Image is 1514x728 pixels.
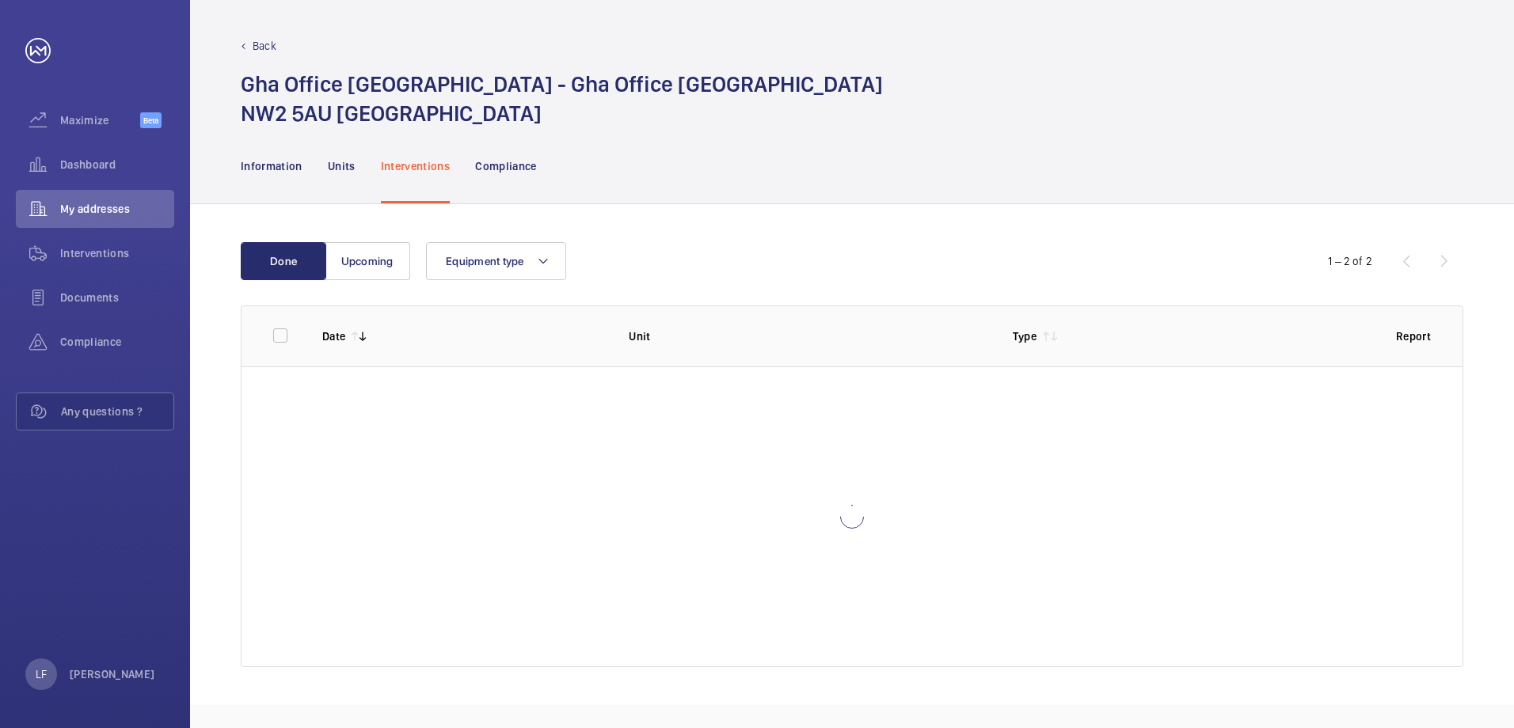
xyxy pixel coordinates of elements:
[325,242,410,280] button: Upcoming
[60,112,140,128] span: Maximize
[60,157,174,173] span: Dashboard
[475,158,537,174] p: Compliance
[241,242,326,280] button: Done
[140,112,162,128] span: Beta
[1013,328,1037,344] p: Type
[629,328,987,344] p: Unit
[381,158,451,174] p: Interventions
[1396,328,1431,344] p: Report
[61,404,173,419] span: Any questions ?
[60,334,174,350] span: Compliance
[60,201,174,217] span: My addresses
[1328,253,1372,269] div: 1 – 2 of 2
[328,158,356,174] p: Units
[70,666,155,682] p: [PERSON_NAME]
[36,666,47,682] p: LF
[446,255,524,267] span: Equipment type
[60,290,174,305] span: Documents
[60,245,174,261] span: Interventions
[253,38,276,54] p: Back
[426,242,566,280] button: Equipment type
[322,328,345,344] p: Date
[241,158,302,174] p: Information
[241,70,883,128] h1: Gha Office [GEOGRAPHIC_DATA] - Gha Office [GEOGRAPHIC_DATA] NW2 5AU [GEOGRAPHIC_DATA]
